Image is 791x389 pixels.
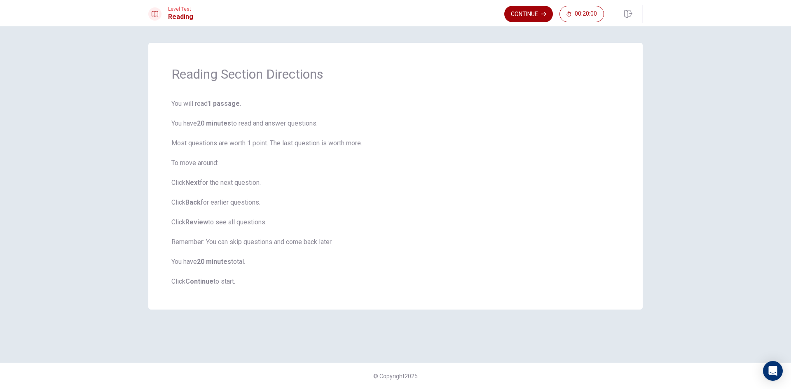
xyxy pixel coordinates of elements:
[575,11,597,17] span: 00:20:00
[168,6,193,12] span: Level Test
[763,361,783,381] div: Open Intercom Messenger
[171,66,620,82] h1: Reading Section Directions
[197,119,231,127] b: 20 minutes
[185,277,213,285] b: Continue
[168,12,193,22] h1: Reading
[208,100,240,107] b: 1 passage
[504,6,553,22] button: Continue
[185,198,201,206] b: Back
[559,6,604,22] button: 00:20:00
[185,179,200,186] b: Next
[185,218,208,226] b: Review
[197,258,231,266] b: 20 minutes
[171,99,620,287] span: You will read . You have to read and answer questions. Most questions are worth 1 point. The last...
[373,373,418,380] span: © Copyright 2025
